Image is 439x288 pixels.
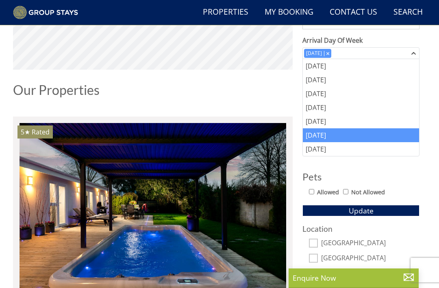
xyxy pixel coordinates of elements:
span: Update [349,206,374,215]
label: Allowed [317,188,339,197]
h3: Location [302,224,419,233]
div: [DATE] [303,59,419,73]
a: Properties [200,3,252,22]
div: [DATE] [303,142,419,156]
button: Update [302,205,419,216]
label: [GEOGRAPHIC_DATA] [321,254,419,263]
div: [DATE] [304,50,324,57]
a: Contact Us [326,3,380,22]
a: Search [390,3,426,22]
a: My Booking [261,3,317,22]
div: [DATE] [303,114,419,128]
span: Rated [32,128,50,136]
h1: Our Properties [13,83,293,97]
div: Combobox [302,47,419,59]
span: FORMOSA has a 5 star rating under the Quality in Tourism Scheme [21,128,30,136]
p: Enquire Now [293,273,415,283]
div: [DATE] [303,73,419,87]
label: Arrival Day Of Week [302,35,419,45]
label: [GEOGRAPHIC_DATA] [321,239,419,248]
div: [DATE] [303,87,419,101]
div: [DATE] [303,101,419,114]
div: [DATE] [303,128,419,142]
h3: Pets [302,171,419,182]
label: Not Allowed [351,188,385,197]
img: Group Stays [13,6,78,20]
